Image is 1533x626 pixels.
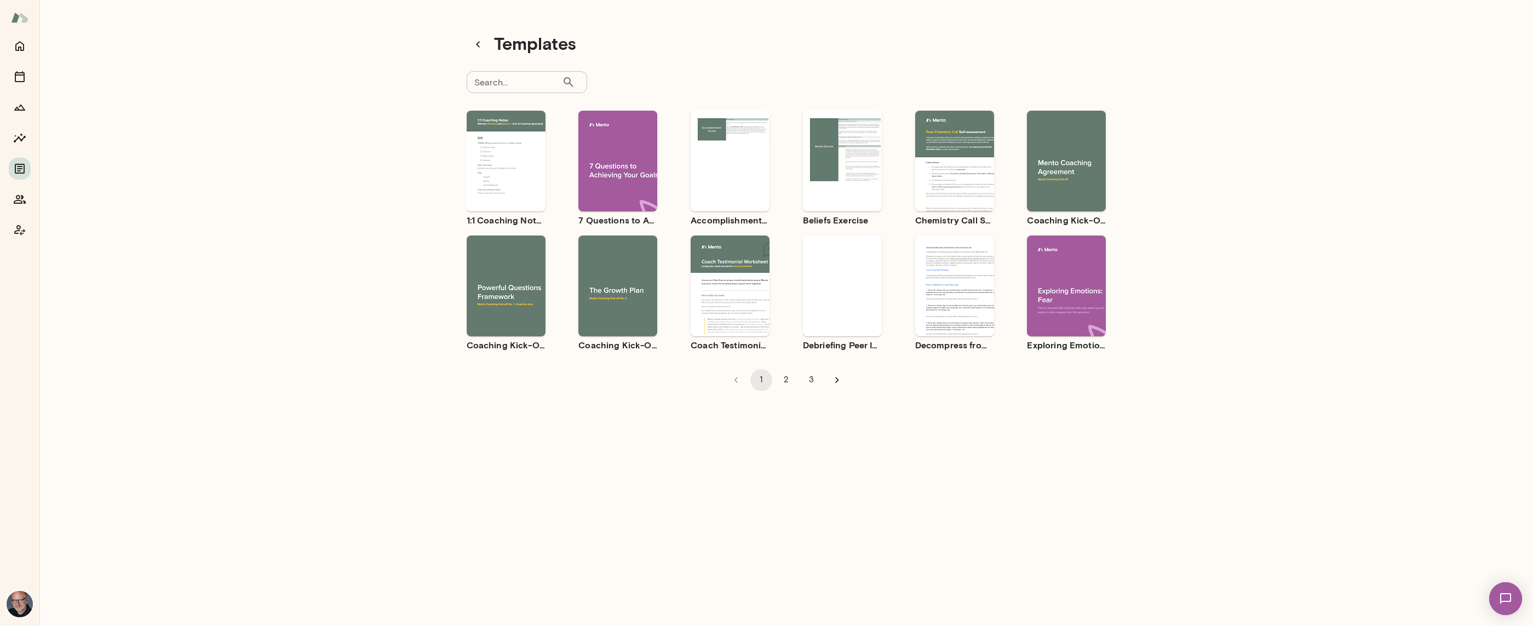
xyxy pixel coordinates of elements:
h6: Exploring Emotions: Fear [1027,338,1106,352]
h6: Accomplishment Tracker [691,214,770,227]
img: Mento [11,7,28,28]
button: Growth Plan [9,96,31,118]
button: Go to page 3 [801,369,823,391]
h6: Debriefing Peer Insights (360 feedback) Guide [803,338,882,352]
button: Members [9,188,31,210]
div: pagination [467,360,1106,391]
h4: Templates [494,33,576,56]
nav: pagination navigation [724,369,849,391]
h6: Coaching Kick-Off | Coaching Agreement [1027,214,1106,227]
button: Insights [9,127,31,149]
h6: 7 Questions to Achieving Your Goals [578,214,657,227]
h6: 1:1 Coaching Notes [467,214,546,227]
h6: Coach Testimonial Worksheet [691,338,770,352]
button: Home [9,35,31,57]
h6: Coaching Kick-Off No. 2 | The Growth Plan [578,338,657,352]
button: Sessions [9,66,31,88]
button: Go to next page [826,369,848,391]
h6: Beliefs Exercise [803,214,882,227]
button: Documents [9,158,31,180]
button: page 1 [750,369,772,391]
h6: Coaching Kick-Off No. 1 | Powerful Questions [Coaches Only] [467,338,546,352]
h6: Chemistry Call Self-Assessment [Coaches only] [915,214,994,227]
button: Coach app [9,219,31,241]
h6: Decompress from a Job [915,338,994,352]
button: Go to page 2 [776,369,797,391]
img: Nick Gould [7,591,33,617]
